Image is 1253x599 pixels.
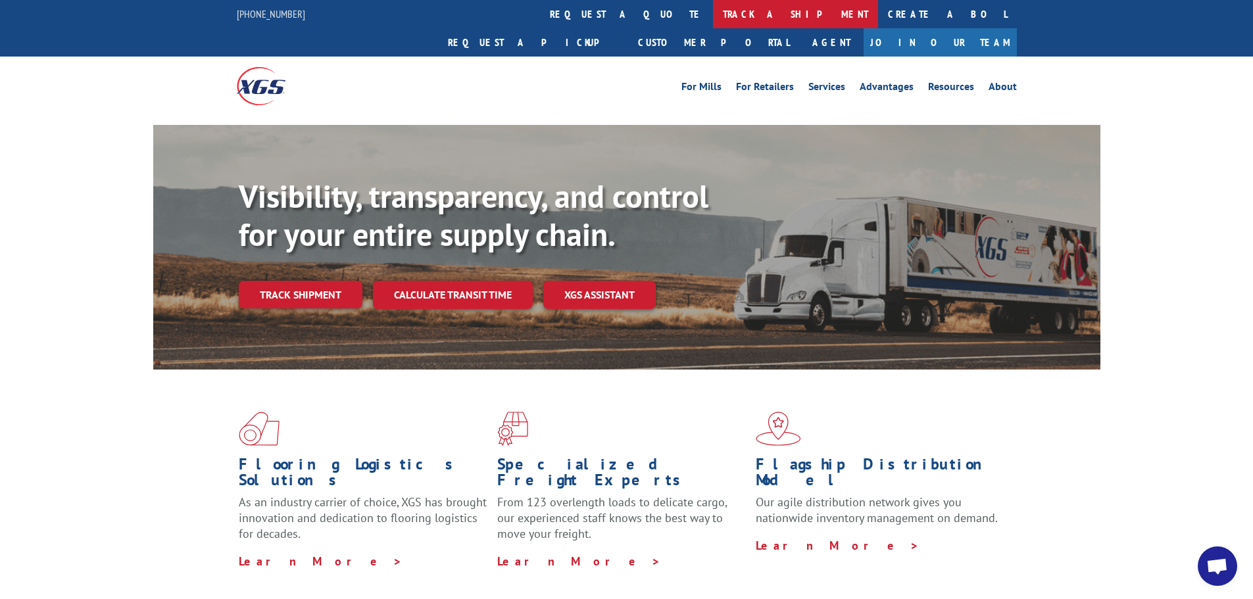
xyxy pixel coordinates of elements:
img: xgs-icon-total-supply-chain-intelligence-red [239,412,280,446]
img: xgs-icon-flagship-distribution-model-red [756,412,801,446]
a: For Retailers [736,82,794,96]
a: Advantages [860,82,914,96]
a: Join Our Team [864,28,1017,57]
a: About [989,82,1017,96]
a: Learn More > [756,538,920,553]
a: Resources [928,82,974,96]
a: XGS ASSISTANT [543,281,656,309]
a: Learn More > [497,554,661,569]
a: [PHONE_NUMBER] [237,7,305,20]
img: xgs-icon-focused-on-flooring-red [497,412,528,446]
h1: Flagship Distribution Model [756,456,1004,494]
b: Visibility, transparency, and control for your entire supply chain. [239,176,708,254]
span: As an industry carrier of choice, XGS has brought innovation and dedication to flooring logistics... [239,494,487,541]
a: Customer Portal [628,28,799,57]
a: Agent [799,28,864,57]
a: Services [808,82,845,96]
a: Track shipment [239,281,362,308]
a: For Mills [681,82,722,96]
h1: Specialized Freight Experts [497,456,746,494]
p: From 123 overlength loads to delicate cargo, our experienced staff knows the best way to move you... [497,494,746,553]
div: Open chat [1198,546,1237,586]
span: Our agile distribution network gives you nationwide inventory management on demand. [756,494,998,525]
a: Request a pickup [438,28,628,57]
h1: Flooring Logistics Solutions [239,456,487,494]
a: Learn More > [239,554,403,569]
a: Calculate transit time [373,281,533,309]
